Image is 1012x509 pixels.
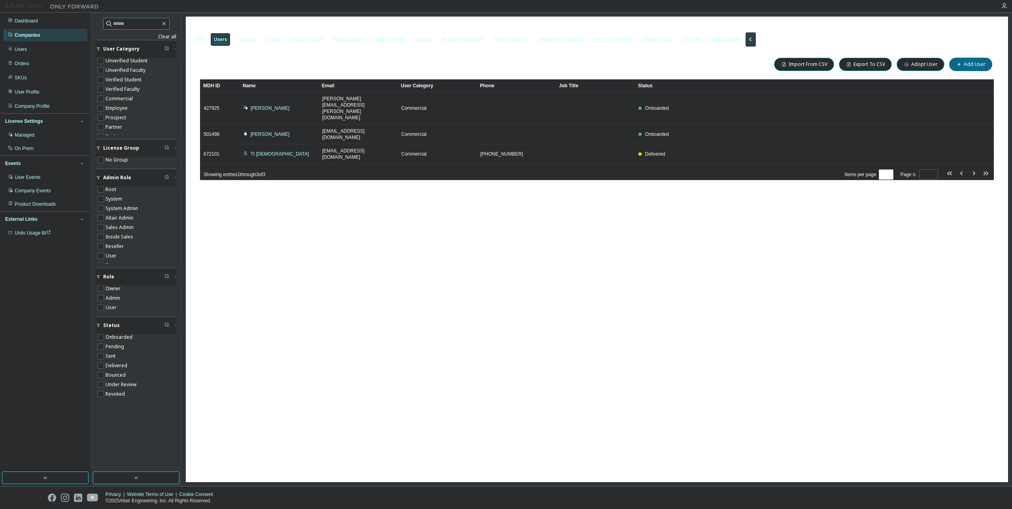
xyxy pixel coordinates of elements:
div: Dashboard [15,18,38,24]
img: linkedin.svg [74,494,82,502]
button: Adopt User [897,58,944,71]
span: [EMAIL_ADDRESS][DOMAIN_NAME] [322,128,394,141]
div: Company Profile [15,103,50,109]
label: Inside Sales [106,232,135,242]
div: Allowed IP Addresses [538,36,584,43]
label: Sent [106,351,117,361]
span: Clear filter [164,145,169,151]
label: Partner [106,122,124,132]
span: User Category [103,46,140,52]
span: Items per page [845,169,893,180]
div: Orders [15,60,29,67]
div: Named Users [643,36,672,43]
label: Revoked [106,389,126,399]
label: Unverified Student [106,56,149,66]
label: User [106,303,118,312]
span: Onboarded [645,131,669,137]
div: User Events [15,174,40,180]
span: License Group [103,145,139,151]
span: Delivered [645,151,665,157]
div: User Profile [15,89,40,95]
div: Orders [266,36,281,43]
a: [PERSON_NAME] [251,105,290,111]
div: Cookie Consent [179,491,217,498]
img: instagram.svg [61,494,69,502]
span: [PHONE_NUMBER] [480,151,523,157]
div: Groups [416,36,431,43]
button: Import From CSV [774,58,834,71]
span: Admin Role [103,175,131,181]
div: SKUs [15,75,27,81]
div: Contacts [237,36,256,43]
a: [PERSON_NAME] [251,131,290,137]
span: Commercial [401,131,427,137]
button: Role [96,268,176,285]
img: youtube.svg [87,494,98,502]
div: Managed [15,132,34,138]
span: [EMAIL_ADDRESS][DOMAIN_NAME] [322,148,394,160]
div: Phone [480,79,553,92]
div: Info [196,36,204,43]
button: License Group [96,139,176,157]
div: Borrow Settings [495,36,528,43]
span: Page n. [901,169,938,180]
label: Owner [106,284,122,293]
label: System Admin [106,204,140,213]
label: Pending [106,342,126,351]
span: Users (3) [200,60,233,69]
div: License Priority [373,36,406,43]
label: Prospect [106,113,128,122]
span: Onboarded [645,105,669,111]
span: Role [103,274,114,280]
span: Showing entries 1 through 3 of 3 [204,172,265,177]
label: Bounced [106,370,127,380]
span: 427925 [204,105,219,111]
a: TI [DEMOGRAPHIC_DATA] [250,151,309,157]
div: New User Routing [594,36,632,43]
label: System [106,194,124,204]
div: Users [214,36,227,43]
img: facebook.svg [48,494,56,502]
span: Clear filter [164,175,169,181]
button: User Category [96,40,176,58]
div: Company Events [15,188,51,194]
div: Users [15,46,27,53]
span: Units Usage BI [15,230,51,236]
div: Email [322,79,395,92]
div: Website Terms of Use [127,491,179,498]
span: Clear filter [164,46,169,52]
label: Employee [106,103,129,113]
div: User Category [401,79,474,92]
label: Verified Faculty [106,85,141,94]
label: Under Review [106,380,138,389]
label: Root [106,185,118,194]
div: On Prem [682,36,701,43]
div: Privacy [106,491,127,498]
div: Name [243,79,315,92]
label: Trial [106,132,117,141]
div: On Prem [15,145,34,152]
div: License Usage [291,36,322,43]
label: Delivered [106,361,129,370]
label: No Group [106,155,130,165]
div: External Links [5,216,38,222]
div: Product Downloads [15,201,56,207]
a: Clear all [96,34,176,40]
label: Sales Admin [106,223,135,232]
span: [PERSON_NAME][EMAIL_ADDRESS][PERSON_NAME][DOMAIN_NAME] [322,96,394,121]
div: Job Title [559,79,632,92]
div: MDH ID [203,79,236,92]
label: Admin [106,293,122,303]
span: 501498 [204,131,219,137]
div: License Settings [5,118,43,124]
label: Verified Student [106,75,143,85]
label: Commercial [106,94,134,103]
img: Altair One [4,2,103,10]
span: Commercial [401,151,427,157]
label: User [106,251,118,261]
label: Onboarded [106,332,134,342]
span: Clear filter [164,274,169,280]
button: Add User [949,58,992,71]
div: Status [638,79,946,92]
span: Clear filter [164,322,169,329]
